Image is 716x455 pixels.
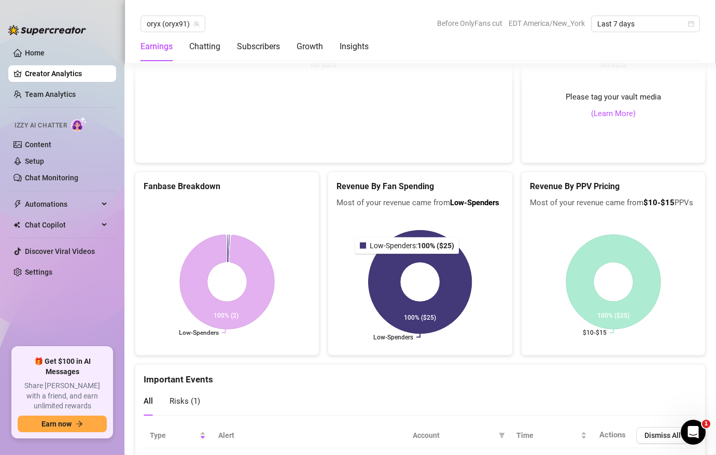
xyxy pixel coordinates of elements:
a: Setup [25,157,44,165]
span: 1 [702,420,710,428]
span: Chat Copilot [25,217,99,233]
span: Izzy AI Chatter [15,121,67,131]
iframe: Intercom live chat [681,420,706,445]
text: Low-Spenders [179,329,219,336]
span: Before OnlyFans cut [437,16,502,31]
a: Creator Analytics [25,65,108,82]
span: All [144,396,153,406]
div: No data [597,59,630,70]
span: Share [PERSON_NAME] with a friend, and earn unlimited rewards [18,381,107,411]
span: Earn now [41,420,72,428]
div: Subscribers [237,40,280,53]
h5: Revenue By Fan Spending [336,180,503,193]
h5: Fanbase Breakdown [144,180,311,193]
span: Automations [25,196,99,212]
span: Risks ( 1 ) [170,396,200,406]
a: Settings [25,268,52,276]
span: filter [497,428,507,443]
a: Discover Viral Videos [25,247,95,255]
span: Last 7 days [597,16,694,32]
h5: Revenue By PPV Pricing [530,180,697,193]
div: Insights [340,40,369,53]
button: Dismiss All [636,427,689,444]
span: Most of your revenue came from [336,197,503,209]
img: logo-BBDzfeDw.svg [8,25,86,35]
span: Type [150,430,198,441]
div: Important Events [144,364,697,387]
div: Earnings [141,40,173,53]
span: filter [499,432,505,438]
span: Account [413,430,495,441]
span: arrow-right [76,420,83,428]
a: Home [25,49,45,57]
text: Low-Spenders [373,333,413,340]
div: Chatting [189,40,220,53]
a: Team Analytics [25,90,76,98]
span: Actions [599,430,626,439]
b: $10-$15 [643,198,675,207]
span: Please tag your vault media [566,91,661,104]
th: Alert [212,423,406,448]
span: calendar [688,21,694,27]
img: AI Chatter [71,117,87,132]
span: Time [516,430,579,441]
div: No data [148,59,500,70]
a: Chat Monitoring [25,174,78,182]
div: Growth [297,40,323,53]
a: (Learn More) [591,108,636,120]
span: thunderbolt [13,200,22,208]
span: EDT America/New_York [509,16,585,31]
span: Dismiss All [644,431,681,439]
button: Earn nowarrow-right [18,416,107,432]
text: $10-$15 [583,329,607,336]
span: 🎁 Get $100 in AI Messages [18,357,107,377]
span: Most of your revenue came from PPVs [530,197,697,209]
a: Content [25,140,51,149]
th: Time [510,423,593,448]
b: Low-Spenders [450,198,499,207]
span: oryx (oryx91) [147,16,199,32]
th: Type [144,423,212,448]
span: team [193,21,200,27]
img: Chat Copilot [13,221,20,229]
